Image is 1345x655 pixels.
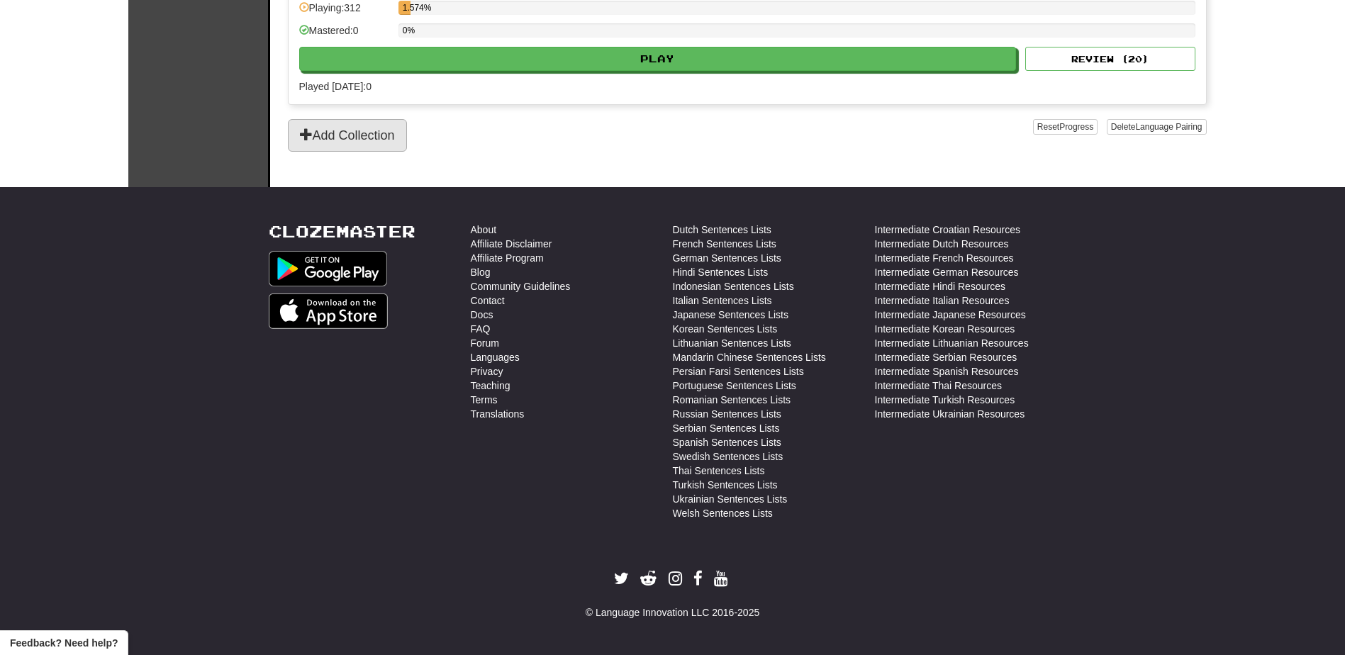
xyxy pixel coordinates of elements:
[673,322,778,336] a: Korean Sentences Lists
[471,322,491,336] a: FAQ
[471,279,571,293] a: Community Guidelines
[299,23,391,47] div: Mastered: 0
[673,279,794,293] a: Indonesian Sentences Lists
[875,279,1005,293] a: Intermediate Hindi Resources
[875,223,1020,237] a: Intermediate Croatian Resources
[269,251,388,286] img: Get it on Google Play
[1033,119,1098,135] button: ResetProgress
[673,379,796,393] a: Portuguese Sentences Lists
[1025,47,1195,71] button: Review (20)
[299,81,372,92] span: Played [DATE]: 0
[471,350,520,364] a: Languages
[673,308,788,322] a: Japanese Sentences Lists
[471,293,505,308] a: Contact
[875,407,1025,421] a: Intermediate Ukrainian Resources
[673,435,781,449] a: Spanish Sentences Lists
[875,308,1026,322] a: Intermediate Japanese Resources
[471,251,544,265] a: Affiliate Program
[673,421,780,435] a: Serbian Sentences Lists
[269,223,415,240] a: Clozemaster
[299,1,391,24] div: Playing: 312
[875,293,1010,308] a: Intermediate Italian Resources
[471,237,552,251] a: Affiliate Disclaimer
[471,308,493,322] a: Docs
[471,336,499,350] a: Forum
[1135,122,1202,132] span: Language Pairing
[875,393,1015,407] a: Intermediate Turkish Resources
[673,464,765,478] a: Thai Sentences Lists
[875,265,1019,279] a: Intermediate German Resources
[673,237,776,251] a: French Sentences Lists
[673,407,781,421] a: Russian Sentences Lists
[673,223,771,237] a: Dutch Sentences Lists
[673,251,781,265] a: German Sentences Lists
[1059,122,1093,132] span: Progress
[269,293,389,329] img: Get it on App Store
[471,364,503,379] a: Privacy
[471,265,491,279] a: Blog
[673,293,772,308] a: Italian Sentences Lists
[673,478,778,492] a: Turkish Sentences Lists
[673,265,769,279] a: Hindi Sentences Lists
[673,492,788,506] a: Ukrainian Sentences Lists
[875,322,1015,336] a: Intermediate Korean Resources
[875,336,1029,350] a: Intermediate Lithuanian Resources
[875,237,1009,251] a: Intermediate Dutch Resources
[673,506,773,520] a: Welsh Sentences Lists
[673,364,804,379] a: Persian Farsi Sentences Lists
[471,379,510,393] a: Teaching
[403,1,411,15] div: 1.574%
[288,119,407,152] button: Add Collection
[471,223,497,237] a: About
[875,379,1003,393] a: Intermediate Thai Resources
[1107,119,1207,135] button: DeleteLanguage Pairing
[875,350,1017,364] a: Intermediate Serbian Resources
[673,336,791,350] a: Lithuanian Sentences Lists
[673,449,783,464] a: Swedish Sentences Lists
[875,364,1019,379] a: Intermediate Spanish Resources
[299,47,1017,71] button: Play
[673,393,791,407] a: Romanian Sentences Lists
[269,605,1077,620] div: © Language Innovation LLC 2016-2025
[471,393,498,407] a: Terms
[471,407,525,421] a: Translations
[875,251,1014,265] a: Intermediate French Resources
[10,636,118,650] span: Open feedback widget
[673,350,826,364] a: Mandarin Chinese Sentences Lists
